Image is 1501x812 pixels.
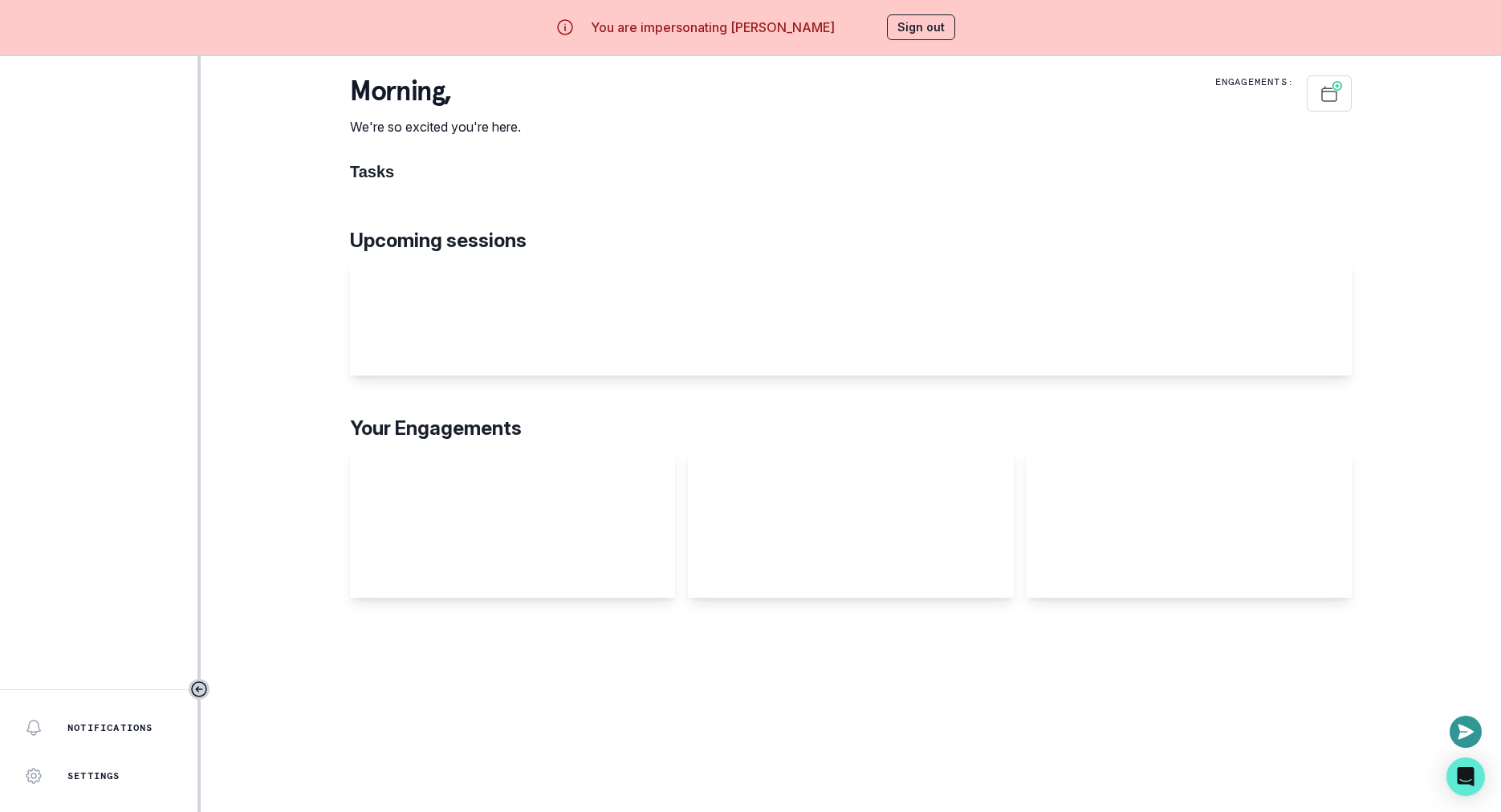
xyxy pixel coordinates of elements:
button: Open or close messaging widget [1450,716,1482,748]
p: We're so excited you're here. [350,117,521,136]
p: Engagements: [1215,75,1294,88]
p: Notifications [67,721,153,734]
p: Settings [67,769,120,782]
h1: Tasks [350,162,1352,181]
p: Your Engagements [350,414,1352,443]
div: Open Intercom Messenger [1446,757,1485,796]
button: Schedule Sessions [1307,75,1352,112]
p: You are impersonating [PERSON_NAME] [591,18,835,37]
button: Sign out [887,14,955,40]
button: Toggle sidebar [189,679,209,700]
p: Upcoming sessions [350,226,1352,255]
p: morning , [350,75,521,108]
